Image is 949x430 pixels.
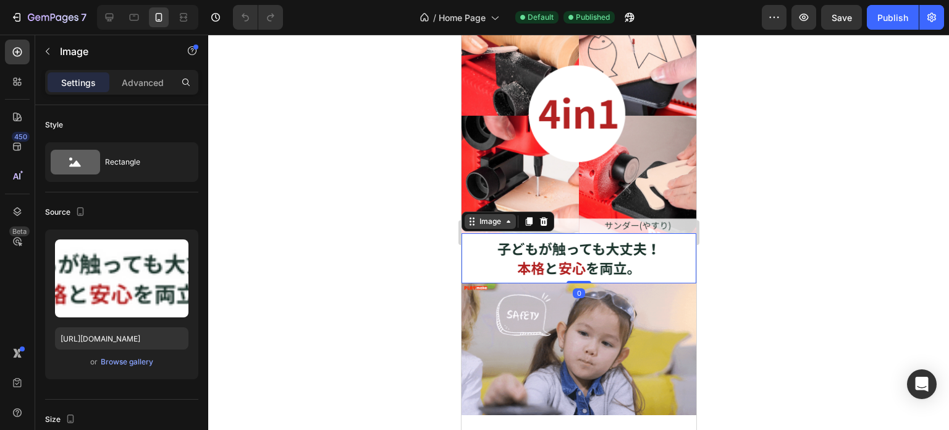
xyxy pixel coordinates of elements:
[105,148,180,176] div: Rectangle
[351,39,378,50] span: ブログ
[60,44,165,59] p: Image
[45,411,78,428] div: Size
[5,5,92,30] button: 7
[100,356,154,368] button: Browse gallery
[258,39,285,50] span: ホーム
[9,226,30,236] div: Beta
[101,356,153,368] div: Browse gallery
[344,32,386,58] a: ブログ
[393,39,438,50] span: ご提携施設
[122,76,164,89] p: Advanced
[45,204,88,221] div: Source
[439,11,486,24] span: Home Page
[12,132,30,142] div: 450
[81,10,86,25] p: 7
[292,32,343,58] a: 商品一覧
[528,12,554,23] span: Default
[45,119,63,131] div: Style
[135,34,234,56] img: PLAYmake
[434,6,516,16] span: ＼全国一律送料0円／
[877,11,908,24] div: Publish
[867,5,919,30] button: Publish
[55,239,188,317] img: preview-image
[462,35,696,430] iframe: Design area
[749,45,881,75] div: LINE限定クーポン配布中🎁
[251,32,293,58] a: ホーム
[907,369,937,399] div: Open Intercom Messenger
[130,29,238,60] a: PLAYmake
[576,12,610,23] span: Published
[386,32,445,58] a: ご提携施設
[893,40,934,80] img: LINE
[90,355,98,369] span: or
[749,40,934,80] a: LINE限定クーポン配布中🎁
[433,11,436,24] span: /
[61,76,96,89] p: Settings
[821,5,862,30] button: Save
[233,5,283,30] div: Undo/Redo
[55,327,188,350] input: https://example.com/image.jpg
[300,39,335,50] span: 商品一覧
[832,12,852,23] span: Save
